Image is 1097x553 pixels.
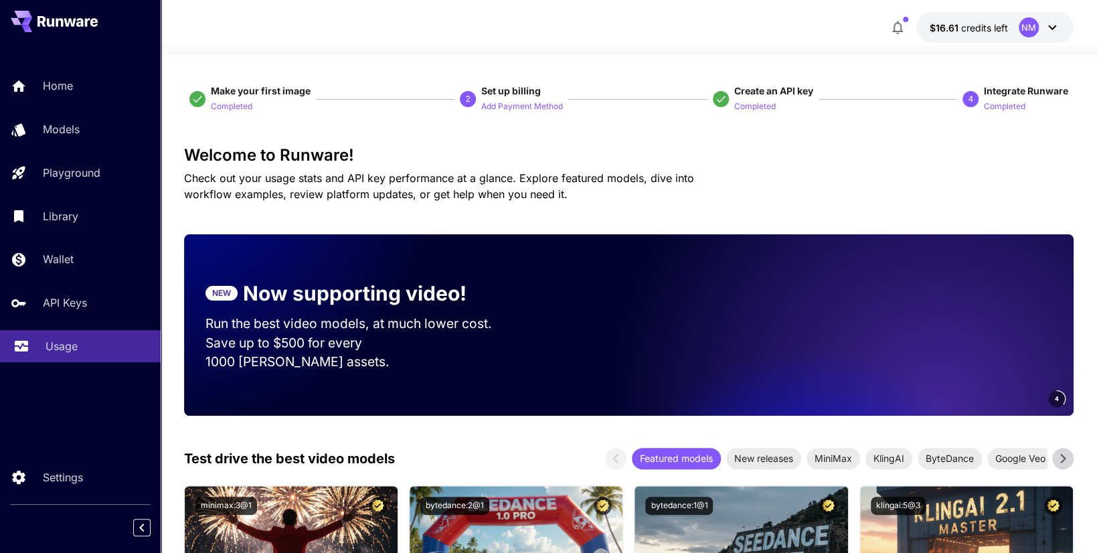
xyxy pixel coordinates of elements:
[1055,394,1059,404] span: 4
[984,100,1025,113] p: Completed
[632,448,721,469] div: Featured models
[43,251,74,267] p: Wallet
[184,146,1074,165] h3: Welcome to Runware!
[43,165,100,181] p: Playground
[865,448,912,469] div: KlingAI
[43,295,87,311] p: API Keys
[930,22,961,33] span: $16.61
[211,98,252,114] button: Completed
[481,100,563,113] p: Add Payment Method
[734,100,776,113] p: Completed
[43,469,83,485] p: Settings
[726,448,801,469] div: New releases
[984,98,1025,114] button: Completed
[645,497,713,515] button: bytedance:1@1
[807,451,860,465] span: MiniMax
[43,121,80,137] p: Models
[133,519,151,536] button: Collapse sidebar
[961,22,1008,33] span: credits left
[466,93,471,105] p: 2
[819,497,837,515] button: Certified Model – Vetted for best performance and includes a commercial license.
[184,171,694,201] span: Check out your usage stats and API key performance at a glance. Explore featured models, dive int...
[734,85,813,96] span: Create an API key
[594,497,612,515] button: Certified Model – Vetted for best performance and includes a commercial license.
[807,448,860,469] div: MiniMax
[243,279,467,309] p: Now supporting video!
[930,21,1008,35] div: $16.61147
[918,451,982,465] span: ByteDance
[916,12,1074,43] button: $16.61147NM
[43,78,73,94] p: Home
[734,98,776,114] button: Completed
[205,314,517,333] p: Run the best video models, at much lower cost.
[212,287,231,299] p: NEW
[632,451,721,465] span: Featured models
[871,497,926,515] button: klingai:5@3
[481,85,541,96] span: Set up billing
[918,448,982,469] div: ByteDance
[481,98,563,114] button: Add Payment Method
[43,208,78,224] p: Library
[987,451,1053,465] span: Google Veo
[984,85,1068,96] span: Integrate Runware
[968,93,973,105] p: 4
[211,100,252,113] p: Completed
[46,338,78,354] p: Usage
[1019,17,1039,37] div: NM
[184,449,395,469] p: Test drive the best video models
[726,451,801,465] span: New releases
[211,85,311,96] span: Make your first image
[143,516,161,540] div: Collapse sidebar
[369,497,387,515] button: Certified Model – Vetted for best performance and includes a commercial license.
[1044,497,1062,515] button: Certified Model – Vetted for best performance and includes a commercial license.
[420,497,489,515] button: bytedance:2@1
[205,333,517,372] p: Save up to $500 for every 1000 [PERSON_NAME] assets.
[987,448,1053,469] div: Google Veo
[865,451,912,465] span: KlingAI
[195,497,257,515] button: minimax:3@1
